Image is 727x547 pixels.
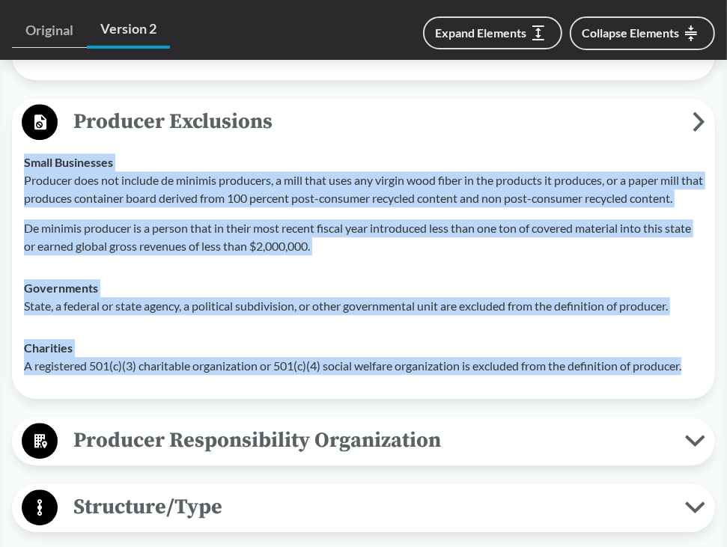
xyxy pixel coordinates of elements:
strong: Governments [24,281,98,295]
span: Structure/Type [58,490,685,524]
p: De minimis producer is a person that in their most recent fiscal year introduced less than one to... [24,219,703,255]
p: State, a federal or state agency, a political subdivision, or other governmental unit are exclude... [24,297,703,315]
button: Collapse Elements [570,16,715,50]
p: A registered 501(c)(3) charitable organization or 501(c)(4) social welfare organization is exclud... [24,357,703,375]
span: Producer Exclusions [58,105,693,138]
span: Producer Responsibility Organization [58,424,685,457]
strong: Small Businesses [24,155,113,169]
button: Structure/Type [17,489,710,527]
strong: Charities [24,340,73,355]
a: Version 2 [87,12,170,49]
a: Original [12,13,87,48]
button: Producer Responsibility Organization [17,422,710,460]
button: Expand Elements [423,16,562,49]
button: Producer Exclusions [17,103,710,141]
p: Producer does not include de minimis producers, a mill that uses any virgin wood fiber in the pro... [24,171,703,207]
